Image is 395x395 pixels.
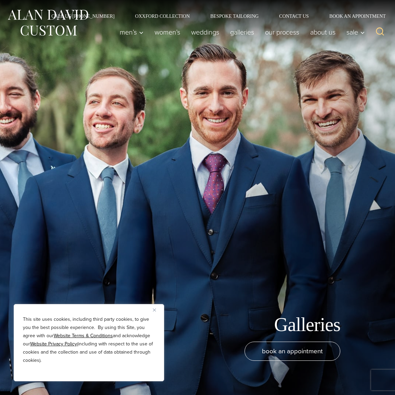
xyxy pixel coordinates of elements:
nav: Secondary Navigation [41,14,388,18]
a: Women’s [149,25,186,39]
a: Website Terms & Conditions [54,332,113,339]
img: Alan David Custom [7,8,89,38]
a: Bespoke Tailoring [200,14,269,18]
button: View Search Form [372,24,388,40]
a: Our Process [260,25,305,39]
a: Oxxford Collection [125,14,200,18]
span: book an appointment [262,346,323,356]
a: weddings [186,25,225,39]
a: book an appointment [245,342,340,361]
span: Men’s [120,29,144,36]
h1: Galleries [274,313,341,336]
a: Website Privacy Policy [30,340,77,347]
a: Book an Appointment [319,14,388,18]
p: This site uses cookies, including third party cookies, to give you the best possible experience. ... [23,315,155,365]
a: Galleries [225,25,260,39]
a: Call Us [PHONE_NUMBER] [41,14,125,18]
span: Sale [346,29,365,36]
nav: Primary Navigation [114,25,368,39]
a: Contact Us [269,14,319,18]
img: Close [153,308,156,312]
button: Close [153,306,161,314]
a: About Us [305,25,341,39]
